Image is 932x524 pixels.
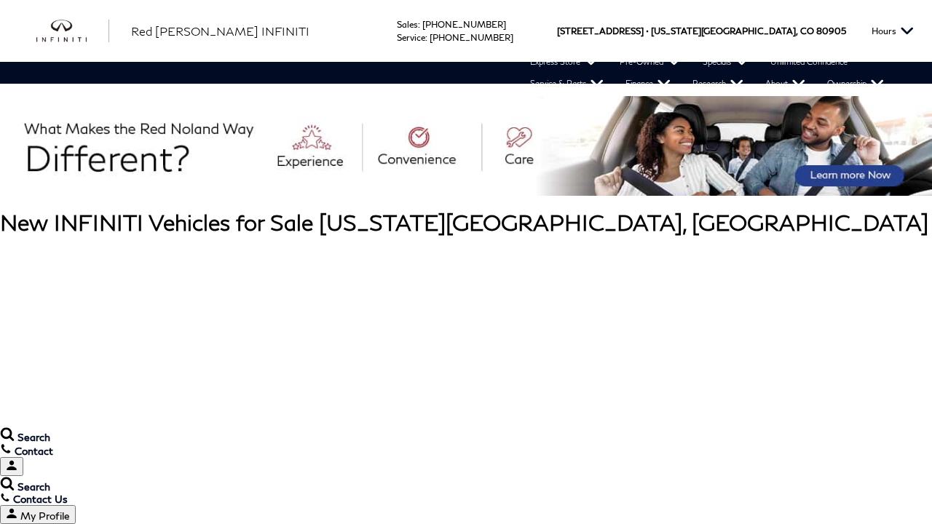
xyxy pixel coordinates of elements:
span: Service [397,32,425,43]
a: Finance [615,73,682,95]
span: Search [17,480,50,493]
nav: Main Navigation [15,51,932,95]
a: [PHONE_NUMBER] [422,19,506,30]
a: Red [PERSON_NAME] INFINITI [131,23,309,40]
span: : [418,19,420,30]
a: About [754,73,816,95]
span: Search [17,431,50,443]
img: INFINITI [36,20,109,43]
a: Express Store [519,51,609,73]
span: Sales [397,19,418,30]
a: infiniti [36,20,109,43]
a: Specials [692,51,759,73]
a: Research [682,73,754,95]
span: Contact Us [13,493,68,505]
a: Unlimited Confidence [759,51,858,73]
span: Contact [15,445,53,457]
a: Pre-Owned [609,51,692,73]
span: My Profile [20,509,70,522]
span: Red [PERSON_NAME] INFINITI [131,24,309,38]
a: Ownership [816,73,895,95]
a: [PHONE_NUMBER] [430,32,513,43]
a: Service & Parts [519,73,615,95]
a: [STREET_ADDRESS] • [US_STATE][GEOGRAPHIC_DATA], CO 80905 [557,25,846,36]
span: : [425,32,427,43]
